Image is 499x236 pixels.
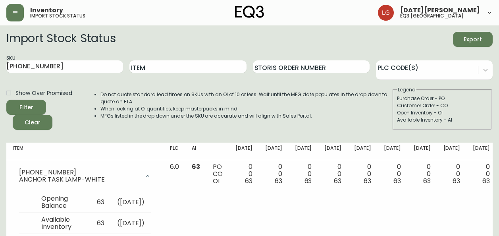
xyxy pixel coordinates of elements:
div: 0 0 [295,163,312,185]
th: [DATE] [378,143,407,160]
li: When looking at OI quantities, keep masterpacks in mind. [100,105,392,112]
th: [DATE] [229,143,259,160]
div: Filter [19,103,33,112]
span: 63 [192,162,200,171]
legend: Legend [397,86,416,93]
span: 63 [364,176,371,186]
span: Inventory [30,7,63,14]
th: [DATE] [407,143,437,160]
span: 63 [423,176,431,186]
span: 63 [304,176,312,186]
span: [DATE][PERSON_NAME] [400,7,480,14]
div: Available Inventory - AI [397,116,487,124]
span: 63 [453,176,460,186]
th: [DATE] [466,143,496,160]
th: [DATE] [318,143,348,160]
td: Opening Balance [35,192,91,213]
div: Customer Order - CO [397,102,487,109]
div: 0 0 [235,163,252,185]
th: [DATE] [348,143,378,160]
span: 63 [334,176,341,186]
div: PO CO [213,163,223,185]
span: 63 [393,176,401,186]
span: Export [459,35,486,44]
th: [DATE] [437,143,467,160]
td: Available Inventory [35,213,91,234]
div: 0 0 [384,163,401,185]
div: 0 0 [443,163,460,185]
h5: import stock status [30,14,85,18]
span: Show Over Promised [15,89,72,97]
th: [DATE] [259,143,289,160]
div: 0 0 [354,163,371,185]
h5: eq3 [GEOGRAPHIC_DATA] [400,14,464,18]
button: Export [453,32,493,47]
div: Open Inventory - OI [397,109,487,116]
img: logo [235,6,264,18]
div: 0 0 [324,163,341,185]
li: MFGs listed in the drop down under the SKU are accurate and will align with Sales Portal. [100,112,392,120]
img: 2638f148bab13be18035375ceda1d187 [378,5,394,21]
span: 63 [275,176,282,186]
button: Filter [6,100,46,115]
h2: Import Stock Status [6,32,116,47]
div: 0 0 [473,163,490,185]
span: 63 [245,176,252,186]
th: AI [185,143,206,160]
td: ( [DATE] ) [111,192,151,213]
td: 63 [91,192,111,213]
div: 0 0 [265,163,282,185]
span: OI [213,176,220,186]
div: [PHONE_NUMBER]ANCHOR TASK LAMP-WHITE [13,163,157,189]
div: ANCHOR TASK LAMP-WHITE [19,176,140,183]
div: [PHONE_NUMBER] [19,169,140,176]
th: PLC [164,143,185,160]
td: ( [DATE] ) [111,213,151,234]
span: Clear [19,118,46,128]
th: [DATE] [289,143,318,160]
button: Clear [13,115,52,130]
div: 0 0 [414,163,431,185]
td: 63 [91,213,111,234]
li: Do not quote standard lead times on SKUs with an OI of 10 or less. Wait until the MFG date popula... [100,91,392,105]
span: 63 [482,176,490,186]
div: Purchase Order - PO [397,95,487,102]
th: Item [6,143,164,160]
